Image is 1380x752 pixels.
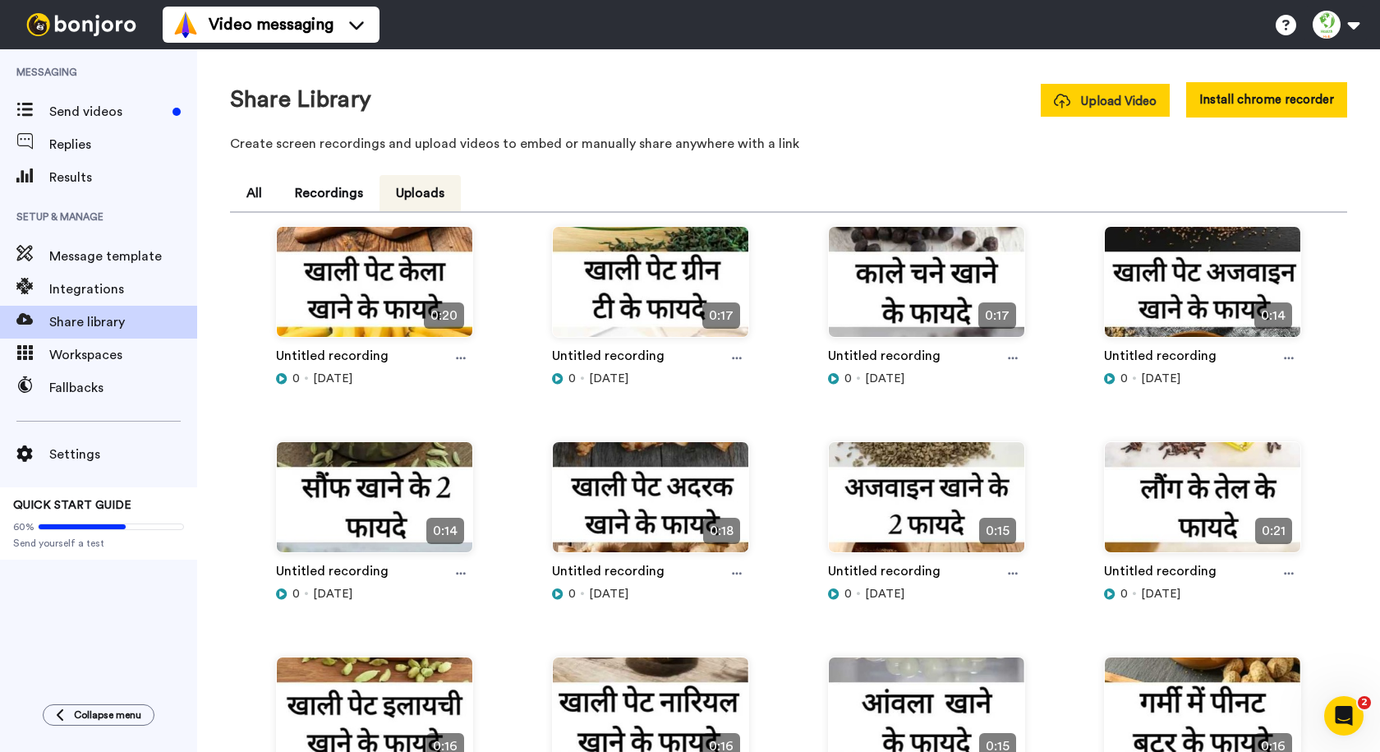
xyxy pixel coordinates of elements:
img: vm-color.svg [172,12,199,38]
span: Send videos [49,102,166,122]
img: 61e92add-c63c-4790-aa45-14e12ed2e19d_thumbnail_source_1757329556.jpg [1105,442,1300,566]
iframe: Intercom live chat [1324,696,1364,736]
img: cedcab3a-bda1-423b-ace9-d6e36633da8d_thumbnail_source_1757759980.jpg [1105,227,1300,351]
button: All [230,175,278,211]
a: Untitled recording [1104,561,1217,586]
a: Untitled recording [1104,346,1217,371]
span: QUICK START GUIDE [13,500,131,511]
span: 0:21 [1255,518,1292,544]
span: 0 [568,586,576,602]
span: 60% [13,520,34,533]
span: Integrations [49,279,197,299]
button: Recordings [278,175,379,211]
span: 0:17 [702,302,740,329]
a: Untitled recording [828,346,941,371]
div: [DATE] [1104,586,1301,602]
span: Replies [49,135,197,155]
button: Upload Video [1041,84,1170,117]
span: Collapse menu [74,708,141,722]
button: Install chrome recorder [1186,82,1347,118]
span: 2 [1358,696,1371,709]
span: 0:20 [424,302,464,329]
a: Untitled recording [552,346,665,371]
div: [DATE] [1104,371,1301,387]
a: Untitled recording [828,561,941,586]
img: e2654b17-353d-45c4-9a78-74c541f86888_thumbnail_source_1757415432.jpg [829,442,1024,566]
h1: Share Library [230,87,371,113]
span: 0:14 [1254,302,1292,329]
span: Results [49,168,197,187]
span: 0:17 [978,302,1016,329]
span: Share library [49,312,197,332]
span: 0 [844,586,852,602]
img: 986e0467-f19d-405a-81de-8112af1a2586_thumbnail_source_1757500441.jpg [553,442,748,566]
div: [DATE] [276,586,473,602]
span: Fallbacks [49,378,197,398]
div: [DATE] [276,371,473,387]
span: 0 [292,586,300,602]
img: bj-logo-header-white.svg [20,13,143,36]
span: Send yourself a test [13,537,184,550]
span: 0:18 [703,518,740,544]
span: 0 [1120,586,1128,602]
div: [DATE] [552,586,749,602]
span: Workspaces [49,345,197,365]
span: Message template [49,247,197,266]
span: 0:14 [426,518,464,544]
span: 0 [568,371,576,387]
img: c5d07f6a-b112-449e-bcc5-93adb28d7c15_thumbnail_source_1757847962.jpg [829,227,1024,351]
button: Collapse menu [43,704,154,726]
div: [DATE] [828,586,1025,602]
div: [DATE] [828,371,1025,387]
button: Uploads [379,175,461,211]
img: f9881ed2-f665-4465-ae68-1c36b85970d2_thumbnail_source_1757933207.jpg [553,227,748,351]
a: Untitled recording [276,346,389,371]
a: Untitled recording [552,561,665,586]
span: 0 [1120,371,1128,387]
span: Upload Video [1054,93,1157,110]
img: 3d31bbcc-ee15-4a23-8735-50cbcdc7c00d_thumbnail_source_1757589672.jpg [277,442,472,566]
span: 0:15 [979,518,1016,544]
span: 0 [292,371,300,387]
p: Create screen recordings and upload videos to embed or manually share anywhere with a link [230,134,1347,154]
img: c700ea43-5e8d-4f45-84c0-c3ee1f064c41_thumbnail_source_1758010469.jpg [277,227,472,351]
a: Untitled recording [276,561,389,586]
span: 0 [844,371,852,387]
div: [DATE] [552,371,749,387]
span: Video messaging [209,13,333,36]
span: Settings [49,445,197,464]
